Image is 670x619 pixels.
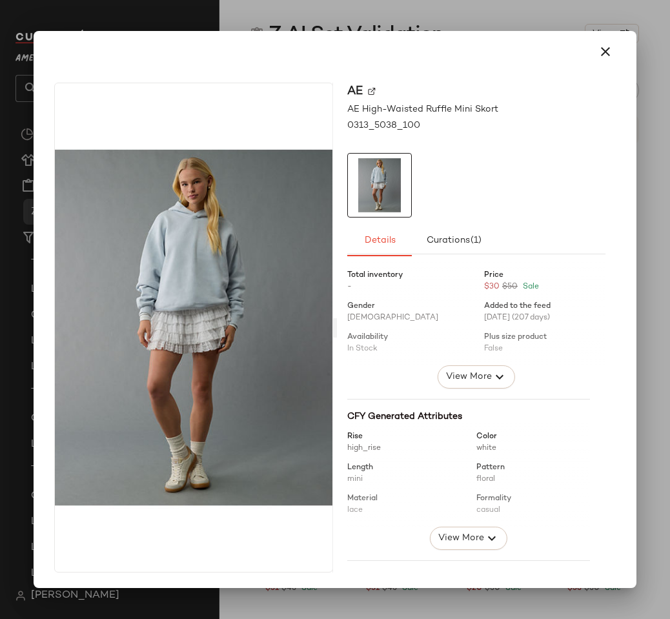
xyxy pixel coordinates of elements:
[438,365,515,389] button: View More
[347,410,590,423] div: CFY Generated Attributes
[445,369,492,385] span: View More
[348,154,411,217] img: 0313_5038_100_of
[363,236,395,246] span: Details
[470,236,482,246] span: (1)
[368,88,376,96] img: svg%3e
[438,531,484,546] span: View More
[347,103,498,116] span: AE High-Waisted Ruffle Mini Skort
[347,83,363,100] span: AE
[426,236,482,246] span: Curations
[347,119,420,132] span: 0313_5038_100
[430,527,507,550] button: View More
[55,119,332,536] img: 0313_5038_100_of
